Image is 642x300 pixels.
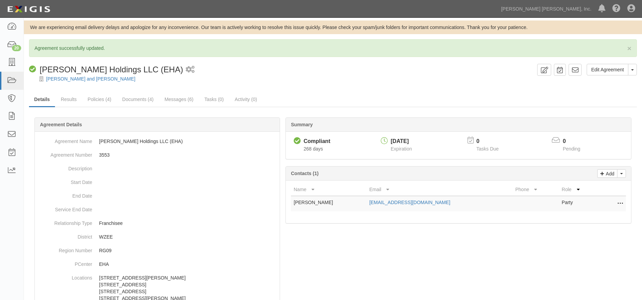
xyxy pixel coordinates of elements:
dd: 3553 [38,148,277,162]
p: 0 [476,138,507,145]
dt: PCenter [38,257,92,268]
i: 1 scheduled workflow [186,66,195,73]
dt: Region Number [38,244,92,254]
a: Add [597,169,617,178]
p: 0 [563,138,589,145]
div: Compliant [304,138,330,145]
a: [PERSON_NAME] [PERSON_NAME], Inc. [498,2,595,16]
div: Benton Holdings LLC (EHA) [29,64,183,75]
b: Agreement Details [40,122,82,127]
th: Phone [513,183,559,196]
a: Messages (6) [159,92,199,106]
a: Policies (4) [83,92,116,106]
dd: [PERSON_NAME] Holdings LLC (EHA) [38,134,277,148]
a: Activity (0) [229,92,262,106]
dt: District [38,230,92,240]
p: RG09 [99,247,277,254]
dt: Service End Date [38,203,92,213]
dt: Relationship Type [38,216,92,227]
span: Expiration [391,146,412,152]
b: Contacts (1) [291,171,319,176]
th: Name [291,183,366,196]
dd: Franchisee [38,216,277,230]
a: [PERSON_NAME] and [PERSON_NAME] [46,76,135,82]
th: Email [366,183,513,196]
a: [EMAIL_ADDRESS][DOMAIN_NAME] [369,200,450,205]
dt: Start Date [38,175,92,186]
span: Since 12/09/2024 [304,146,323,152]
a: Results [56,92,82,106]
div: 20 [12,45,21,51]
a: Edit Agreement [587,64,628,75]
p: Add [604,170,614,177]
p: EHA [99,261,277,268]
div: We are experiencing email delivery delays and apologize for any inconvenience. Our team is active... [24,24,642,31]
p: Agreement successfully updated. [34,45,631,52]
i: Compliant [29,66,36,73]
a: Documents (4) [117,92,159,106]
th: Role [559,183,599,196]
dt: Description [38,162,92,172]
span: Tasks Due [476,146,499,152]
span: Pending [563,146,580,152]
td: [PERSON_NAME] [291,196,366,211]
dt: End Date [38,189,92,199]
a: Details [29,92,55,107]
div: [DATE] [391,138,412,145]
p: WZEE [99,233,277,240]
b: Summary [291,122,313,127]
td: Party [559,196,599,211]
a: Tasks (0) [199,92,229,106]
dt: Agreement Name [38,134,92,145]
button: Close [627,45,631,52]
span: [PERSON_NAME] Holdings LLC (EHA) [40,65,183,74]
img: logo-5460c22ac91f19d4615b14bd174203de0afe785f0fc80cf4dbbc73dc1793850b.png [5,3,52,15]
i: Help Center - Complianz [612,5,620,13]
i: Compliant [294,138,301,145]
span: × [627,44,631,52]
dt: Locations [38,271,92,281]
dt: Agreement Number [38,148,92,158]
